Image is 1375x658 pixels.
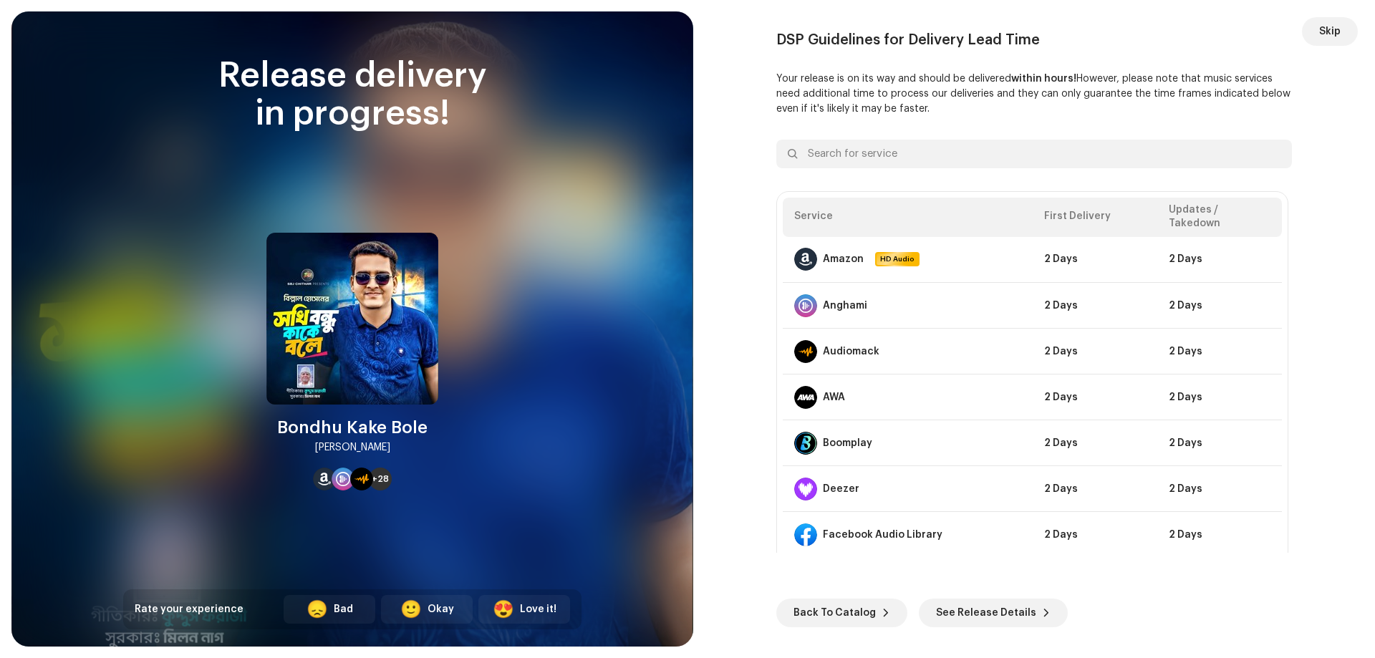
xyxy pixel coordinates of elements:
div: Deezer [823,483,859,495]
button: Skip [1302,17,1358,46]
th: Updates / Takedown [1157,198,1282,237]
span: HD Audio [877,253,918,265]
div: Bad [334,602,353,617]
td: 2 Days [1157,420,1282,466]
div: Release delivery in progress! [123,57,582,133]
button: Back To Catalog [776,599,907,627]
span: Skip [1319,17,1341,46]
th: First Delivery [1033,198,1157,237]
div: Audiomack [823,346,879,357]
div: Bondhu Kake Bole [277,416,428,439]
div: Boomplay [823,437,872,449]
th: Service [783,198,1033,237]
div: Amazon [823,253,864,265]
div: [PERSON_NAME] [315,439,390,456]
td: 2 Days [1033,283,1157,329]
button: See Release Details [919,599,1068,627]
td: 2 Days [1033,237,1157,283]
div: 🙂 [400,601,422,618]
td: 2 Days [1157,374,1282,420]
td: 2 Days [1157,283,1282,329]
td: 2 Days [1157,237,1282,283]
span: +28 [372,473,389,485]
td: 2 Days [1157,466,1282,512]
div: Love it! [520,602,556,617]
td: 2 Days [1033,512,1157,558]
div: 😞 [307,601,328,618]
td: 2 Days [1157,329,1282,374]
div: AWA [823,392,845,403]
span: See Release Details [936,599,1036,627]
td: 2 Days [1033,374,1157,420]
td: 2 Days [1157,512,1282,558]
div: DSP Guidelines for Delivery Lead Time [776,32,1292,49]
input: Search for service [776,140,1292,168]
div: 😍 [493,601,514,618]
td: 2 Days [1033,329,1157,374]
div: Anghami [823,300,867,311]
span: Rate your experience [135,604,243,614]
div: Okay [428,602,454,617]
div: Facebook Audio Library [823,529,942,541]
span: Back To Catalog [793,599,876,627]
b: within hours! [1011,74,1076,84]
img: 4eb5db45-2c78-4aab-8e67-f937ddfabb60 [266,233,438,405]
p: Your release is on its way and should be delivered However, please note that music services need ... [776,72,1292,117]
td: 2 Days [1033,420,1157,466]
td: 2 Days [1033,466,1157,512]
